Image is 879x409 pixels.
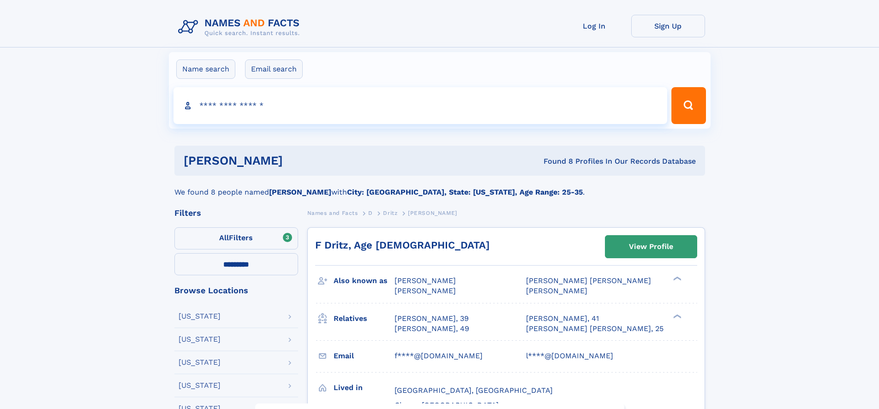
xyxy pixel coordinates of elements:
b: City: [GEOGRAPHIC_DATA], State: [US_STATE], Age Range: 25-35 [347,188,583,196]
div: ❯ [671,313,682,319]
span: [PERSON_NAME] [PERSON_NAME] [526,276,651,285]
div: [US_STATE] [179,359,221,366]
div: Found 8 Profiles In Our Records Database [413,156,696,166]
span: [PERSON_NAME] [408,210,457,216]
div: [US_STATE] [179,336,221,343]
div: Filters [174,209,298,217]
span: [PERSON_NAME] [395,286,456,295]
div: View Profile [629,236,673,257]
label: Filters [174,227,298,249]
label: Name search [176,59,235,79]
div: [US_STATE] [179,382,221,389]
span: [GEOGRAPHIC_DATA], [GEOGRAPHIC_DATA] [395,386,553,395]
div: [US_STATE] [179,313,221,320]
h1: [PERSON_NAME] [184,155,413,166]
div: ❯ [671,276,682,282]
span: Dritz [383,210,397,216]
a: Dritz [383,207,397,219]
a: D [368,207,373,219]
div: Browse Locations [174,286,298,295]
div: We found 8 people named with . [174,176,705,198]
input: search input [173,87,668,124]
a: [PERSON_NAME], 39 [395,314,469,324]
a: Sign Up [631,15,705,37]
a: F Dritz, Age [DEMOGRAPHIC_DATA] [315,239,490,251]
a: [PERSON_NAME], 49 [395,324,469,334]
button: Search Button [671,87,706,124]
h3: Also known as [334,273,395,289]
span: All [219,233,229,242]
a: Log In [557,15,631,37]
span: [PERSON_NAME] [395,276,456,285]
h3: Lived in [334,380,395,396]
span: D [368,210,373,216]
h3: Email [334,348,395,364]
b: [PERSON_NAME] [269,188,331,196]
a: [PERSON_NAME] [PERSON_NAME], 25 [526,324,664,334]
h3: Relatives [334,311,395,326]
label: Email search [245,59,303,79]
span: [PERSON_NAME] [526,286,587,295]
img: Logo Names and Facts [174,15,307,40]
a: Names and Facts [307,207,358,219]
a: View Profile [605,236,697,258]
a: [PERSON_NAME], 41 [526,314,599,324]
